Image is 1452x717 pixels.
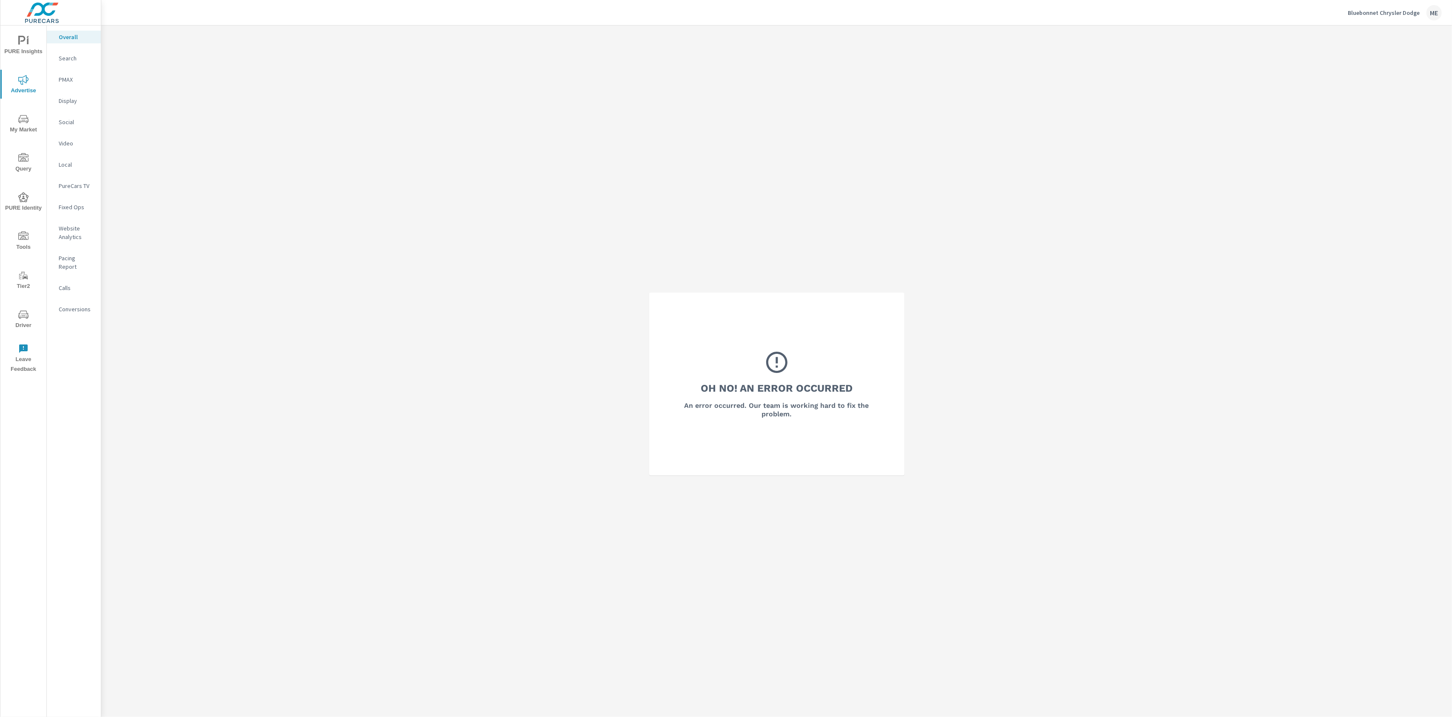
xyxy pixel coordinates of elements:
p: Video [59,139,94,148]
span: Leave Feedback [3,344,44,374]
span: Driver [3,310,44,330]
span: PURE Insights [3,36,44,57]
span: My Market [3,114,44,135]
p: Social [59,118,94,126]
p: Local [59,160,94,169]
span: Advertise [3,75,44,96]
div: Display [47,94,101,107]
div: Fixed Ops [47,201,101,213]
div: Pacing Report [47,252,101,273]
p: Pacing Report [59,254,94,271]
p: Calls [59,284,94,292]
span: Query [3,153,44,174]
span: Tier2 [3,270,44,291]
span: PURE Identity [3,192,44,213]
p: PureCars TV [59,182,94,190]
div: Conversions [47,303,101,316]
p: Bluebonnet Chrysler Dodge [1348,9,1420,17]
div: PMAX [47,73,101,86]
div: Website Analytics [47,222,101,243]
span: Tools [3,231,44,252]
p: Search [59,54,94,63]
div: Search [47,52,101,65]
div: Social [47,116,101,128]
p: Conversions [59,305,94,313]
p: Overall [59,33,94,41]
div: nav menu [0,26,46,378]
p: Fixed Ops [59,203,94,211]
div: Overall [47,31,101,43]
h3: Oh No! An Error Occurred [701,381,853,395]
div: Calls [47,282,101,294]
div: Video [47,137,101,150]
p: Display [59,97,94,105]
p: Website Analytics [59,224,94,241]
div: PureCars TV [47,179,101,192]
div: ME [1426,5,1442,20]
p: PMAX [59,75,94,84]
h6: An error occurred. Our team is working hard to fix the problem. [672,401,881,418]
div: Local [47,158,101,171]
